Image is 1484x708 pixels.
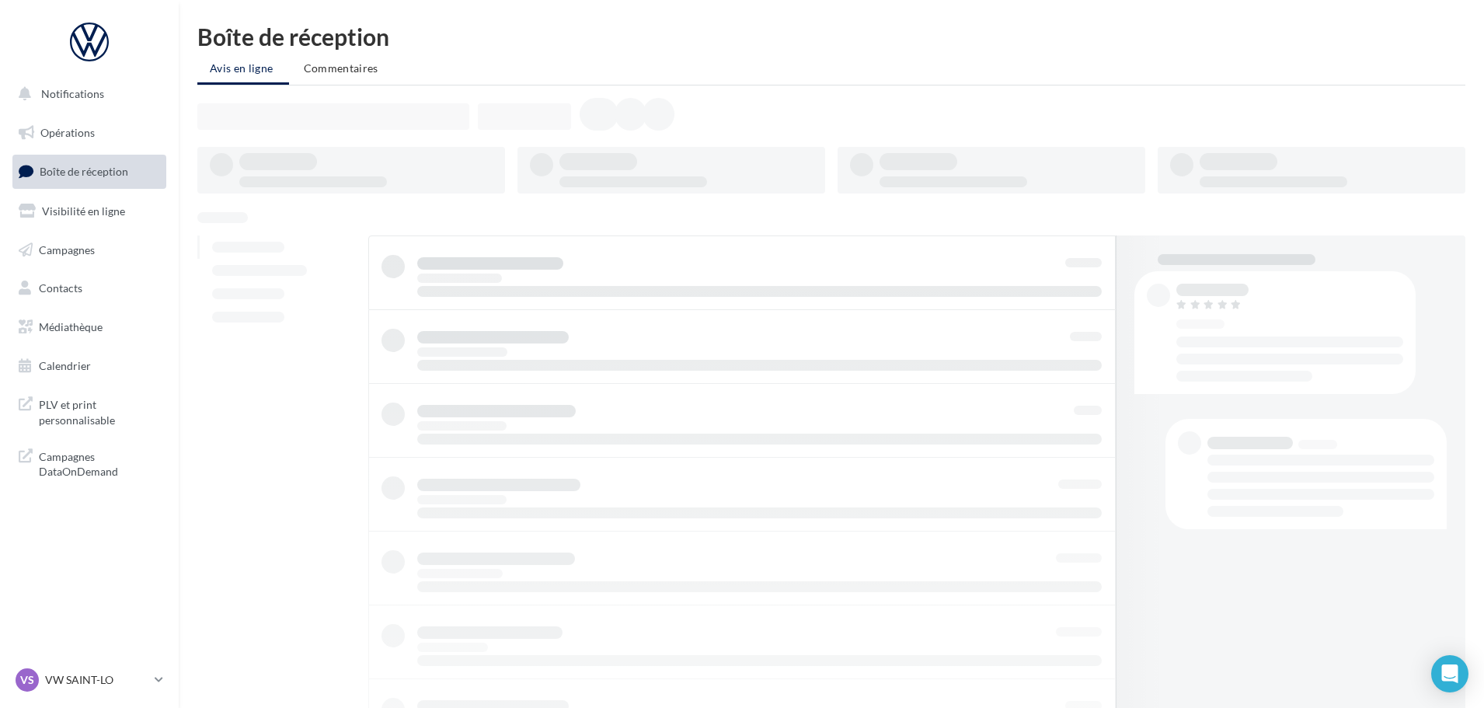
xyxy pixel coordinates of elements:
[39,320,103,333] span: Médiathèque
[9,155,169,188] a: Boîte de réception
[9,272,169,305] a: Contacts
[9,117,169,149] a: Opérations
[39,359,91,372] span: Calendrier
[40,165,128,178] span: Boîte de réception
[9,440,169,486] a: Campagnes DataOnDemand
[39,394,160,427] span: PLV et print personnalisable
[1431,655,1468,692] div: Open Intercom Messenger
[41,87,104,100] span: Notifications
[304,61,378,75] span: Commentaires
[9,388,169,434] a: PLV et print personnalisable
[42,204,125,218] span: Visibilité en ligne
[9,195,169,228] a: Visibilité en ligne
[39,242,95,256] span: Campagnes
[40,126,95,139] span: Opérations
[9,311,169,344] a: Médiathèque
[9,78,163,110] button: Notifications
[12,665,166,695] a: VS VW SAINT-LO
[9,234,169,267] a: Campagnes
[39,446,160,480] span: Campagnes DataOnDemand
[197,25,1465,48] div: Boîte de réception
[20,672,34,688] span: VS
[45,672,148,688] p: VW SAINT-LO
[39,281,82,295] span: Contacts
[9,350,169,382] a: Calendrier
